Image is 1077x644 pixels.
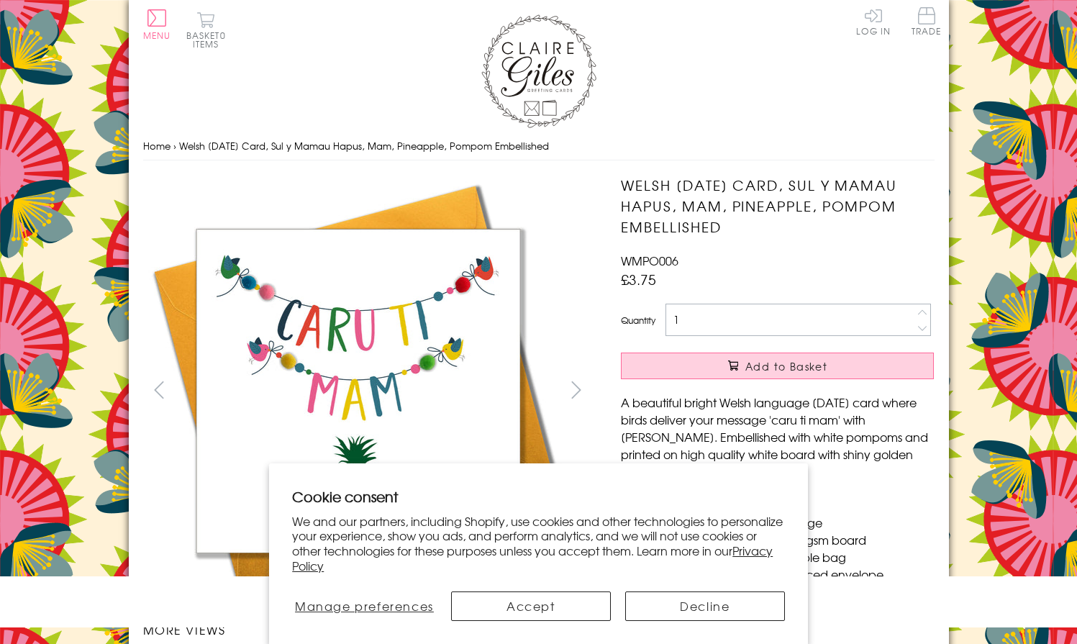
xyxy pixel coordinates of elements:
button: Add to Basket [621,353,934,379]
nav: breadcrumbs [143,132,935,161]
span: Add to Basket [745,359,827,373]
button: Basket0 items [186,12,226,48]
span: Trade [912,7,942,35]
h3: More views [143,621,593,638]
p: We and our partners, including Shopify, use cookies and other technologies to personalize your ex... [292,514,785,573]
a: Home [143,139,171,153]
span: Manage preferences [295,597,434,614]
img: Claire Giles Greetings Cards [481,14,596,128]
span: › [173,139,176,153]
button: Manage preferences [292,591,436,621]
button: Decline [625,591,785,621]
a: Privacy Policy [292,542,773,574]
button: Menu [143,9,171,40]
a: Trade [912,7,942,38]
label: Quantity [621,314,655,327]
button: prev [143,373,176,406]
span: 0 items [193,29,226,50]
h2: Cookie consent [292,486,785,507]
img: Welsh Mother's Day Card, Sul y Mamau Hapus, Mam, Pineapple, Pompom Embellished [592,175,1024,602]
span: Menu [143,29,171,42]
span: £3.75 [621,269,656,289]
button: Accept [451,591,611,621]
h1: Welsh [DATE] Card, Sul y Mamau Hapus, Mam, Pineapple, Pompom Embellished [621,175,934,237]
a: Log In [856,7,891,35]
span: Welsh [DATE] Card, Sul y Mamau Hapus, Mam, Pineapple, Pompom Embellished [179,139,549,153]
button: next [560,373,592,406]
img: Welsh Mother's Day Card, Sul y Mamau Hapus, Mam, Pineapple, Pompom Embellished [142,175,574,607]
span: WMPO006 [621,252,678,269]
p: A beautiful bright Welsh language [DATE] card where birds deliver your message 'caru ti mam' with... [621,394,934,480]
